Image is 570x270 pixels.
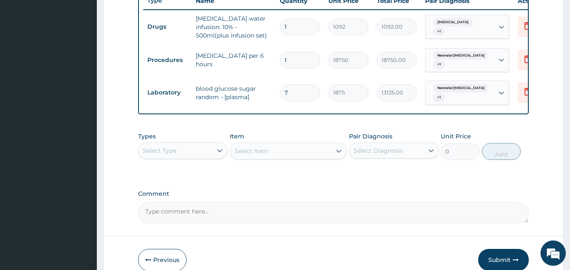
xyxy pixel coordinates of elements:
[433,27,445,36] span: + 1
[433,51,489,60] span: Neonatal [MEDICAL_DATA]
[143,19,192,35] td: Drugs
[138,4,158,24] div: Minimize live chat window
[4,180,160,210] textarea: Type your message and hit 'Enter'
[49,81,116,166] span: We're online!
[349,132,392,140] label: Pair Diagnosis
[143,52,192,68] td: Procedures
[192,10,276,44] td: [MEDICAL_DATA] water infusion: 10% - 500ml(plus infusion set)
[138,133,156,140] label: Types
[354,146,403,155] div: Select Diagnosis
[433,18,473,27] span: [MEDICAL_DATA]
[433,93,445,102] span: + 1
[433,84,489,92] span: Neonatal [MEDICAL_DATA]
[44,47,141,58] div: Chat with us now
[143,146,176,155] div: Select Type
[482,143,521,160] button: Add
[16,42,34,63] img: d_794563401_company_1708531726252_794563401
[192,47,276,73] td: [MEDICAL_DATA] per 6 hours
[143,85,192,100] td: Laboratory
[192,80,276,105] td: blood glucose sugar random - [plasma]
[441,132,471,140] label: Unit Price
[138,190,529,197] label: Comment
[433,60,445,69] span: + 1
[230,132,244,140] label: Item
